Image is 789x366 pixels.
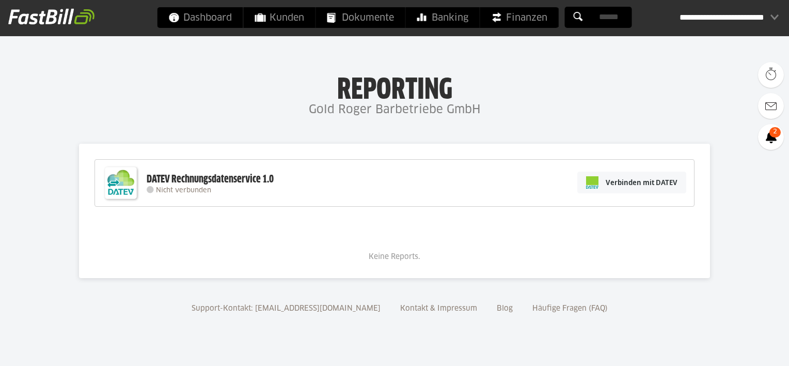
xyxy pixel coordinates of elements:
[8,8,94,25] img: fastbill_logo_white.png
[103,73,686,100] h1: Reporting
[417,7,468,28] span: Banking
[492,7,547,28] span: Finanzen
[169,7,232,28] span: Dashboard
[577,172,686,193] a: Verbinden mit DATEV
[606,177,677,188] span: Verbinden mit DATEV
[327,7,394,28] span: Dokumente
[397,305,481,312] a: Kontakt & Impressum
[156,187,211,194] span: Nicht verbunden
[316,7,405,28] a: Dokumente
[406,7,480,28] a: Banking
[586,176,598,189] img: pi-datev-logo-farbig-24.svg
[709,335,779,361] iframe: Öffnet ein Widget, in dem Sie weitere Informationen finden
[255,7,304,28] span: Kunden
[100,162,141,204] img: DATEV-Datenservice Logo
[480,7,559,28] a: Finanzen
[493,305,516,312] a: Blog
[188,305,384,312] a: Support-Kontakt: [EMAIL_ADDRESS][DOMAIN_NAME]
[758,124,784,150] a: 2
[244,7,315,28] a: Kunden
[529,305,611,312] a: Häufige Fragen (FAQ)
[147,173,274,186] div: DATEV Rechnungsdatenservice 1.0
[769,127,781,138] span: 2
[157,7,243,28] a: Dashboard
[369,253,420,261] span: Keine Reports.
